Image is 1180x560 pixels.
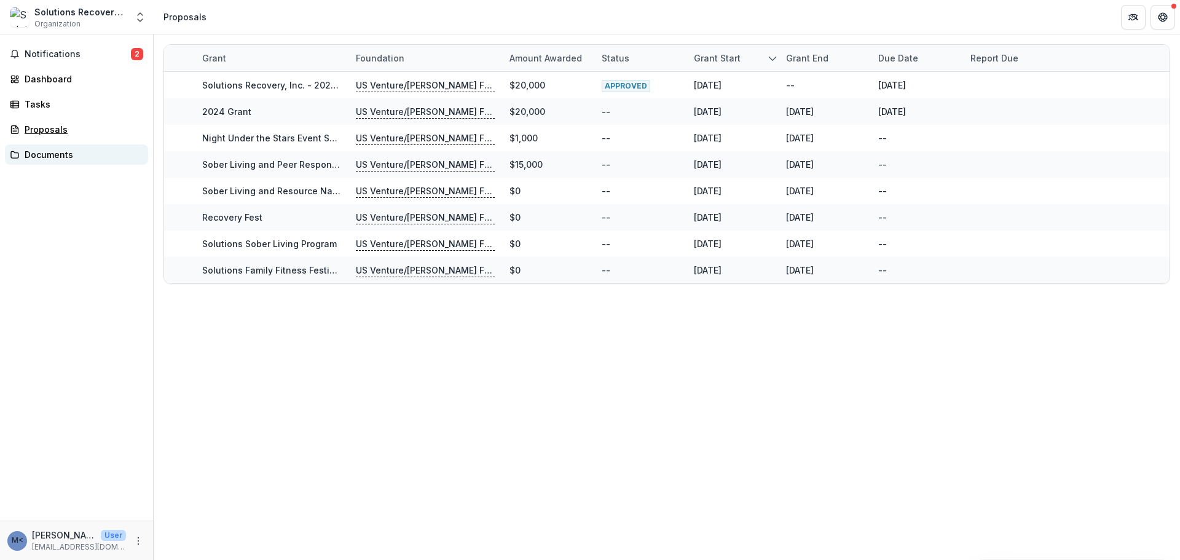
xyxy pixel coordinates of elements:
p: US Venture/[PERSON_NAME] Family Foundation [356,105,495,119]
a: Proposals [5,119,148,140]
div: -- [602,264,610,277]
p: US Venture/[PERSON_NAME] Family Foundation [356,184,495,198]
button: Open entity switcher [132,5,149,30]
div: Solutions Recovery, Inc. [34,6,127,18]
a: Documents [5,144,148,165]
div: -- [602,158,610,171]
div: Proposals [163,10,206,23]
div: -- [878,158,887,171]
div: [DATE] [694,184,722,197]
div: Report Due [963,52,1026,65]
div: [DATE] [694,79,722,92]
div: Documents [25,148,138,161]
div: Grant [195,45,348,71]
p: [PERSON_NAME] <[PERSON_NAME][EMAIL_ADDRESS][DOMAIN_NAME]> [32,529,96,542]
div: Amount awarded [502,45,594,71]
div: [DATE] [786,184,814,197]
div: -- [786,79,795,92]
div: Grant start [686,45,779,71]
div: Status [594,52,637,65]
a: Solutions Family Fitness Festival Sponsorship [202,265,399,275]
div: [DATE] [694,132,722,144]
div: [DATE] [786,211,814,224]
nav: breadcrumb [159,8,211,26]
div: Status [594,45,686,71]
a: Night Under the Stars Event Sponsorship Request [202,133,416,143]
div: [DATE] [694,237,722,250]
div: -- [602,105,610,118]
div: -- [602,132,610,144]
div: Foundation [348,52,412,65]
button: Get Help [1150,5,1175,30]
div: [DATE] [694,211,722,224]
div: Proposals [25,123,138,136]
div: [DATE] [878,105,906,118]
div: -- [878,132,887,144]
div: [DATE] [694,105,722,118]
div: $0 [509,211,521,224]
p: US Venture/[PERSON_NAME] Family Foundation [356,132,495,145]
p: User [101,530,126,541]
div: Report Due [963,45,1055,71]
a: Dashboard [5,69,148,89]
div: Megan Edwards <megan@solutionsrecovery.org> [12,537,23,545]
div: Grant [195,52,234,65]
div: Foundation [348,45,502,71]
button: Notifications2 [5,44,148,64]
div: $0 [509,184,521,197]
p: [EMAIL_ADDRESS][DOMAIN_NAME] [32,542,126,553]
div: $15,000 [509,158,543,171]
div: [DATE] [786,264,814,277]
div: [DATE] [786,158,814,171]
div: $0 [509,264,521,277]
div: Grant end [779,52,836,65]
a: Recovery Fest [202,212,262,223]
button: Partners [1121,5,1146,30]
div: -- [878,264,887,277]
div: Grant end [779,45,871,71]
div: -- [602,237,610,250]
div: $20,000 [509,105,545,118]
span: Notifications [25,49,131,60]
div: [DATE] [786,237,814,250]
div: -- [878,211,887,224]
div: $0 [509,237,521,250]
img: Solutions Recovery, Inc. [10,7,29,27]
div: Tasks [25,98,138,111]
p: US Venture/[PERSON_NAME] Family Foundation [356,211,495,224]
div: -- [878,184,887,197]
div: -- [878,237,887,250]
div: [DATE] [786,132,814,144]
div: Dashboard [25,73,138,85]
a: Tasks [5,94,148,114]
div: -- [602,184,610,197]
a: Solutions Sober Living Program [202,239,337,249]
svg: sorted descending [768,53,777,63]
div: [DATE] [694,264,722,277]
p: US Venture/[PERSON_NAME] Family Foundation [356,264,495,277]
p: US Venture/[PERSON_NAME] Family Foundation [356,158,495,172]
div: $20,000 [509,79,545,92]
span: 2 [131,48,143,60]
div: Amount awarded [502,52,589,65]
div: $1,000 [509,132,538,144]
a: 2024 Grant [202,106,251,117]
div: [DATE] [878,79,906,92]
span: APPROVED [602,80,650,92]
p: US Venture/[PERSON_NAME] Family Foundation [356,237,495,251]
div: Due Date [871,45,963,71]
a: Sober Living and Peer Response Team [202,159,369,170]
p: US Venture/[PERSON_NAME] Family Foundation [356,79,495,92]
span: Organization [34,18,81,30]
div: [DATE] [786,105,814,118]
a: Sober Living and Resource Navigation [202,186,368,196]
a: Solutions Recovery, Inc. - 2025 - Grant Application [202,80,420,90]
div: -- [602,211,610,224]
